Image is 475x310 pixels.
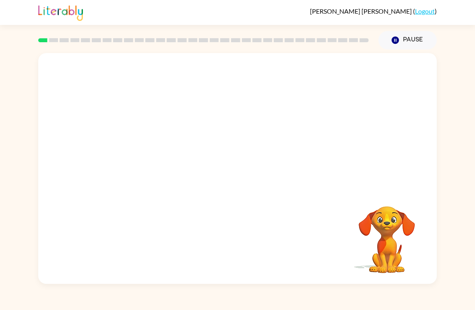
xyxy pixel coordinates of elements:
button: Pause [378,31,437,49]
div: ( ) [310,7,437,15]
img: Literably [38,3,83,21]
a: Logout [415,7,435,15]
span: [PERSON_NAME] [PERSON_NAME] [310,7,413,15]
video: Your browser must support playing .mp4 files to use Literably. Please try using another browser. [347,194,427,274]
